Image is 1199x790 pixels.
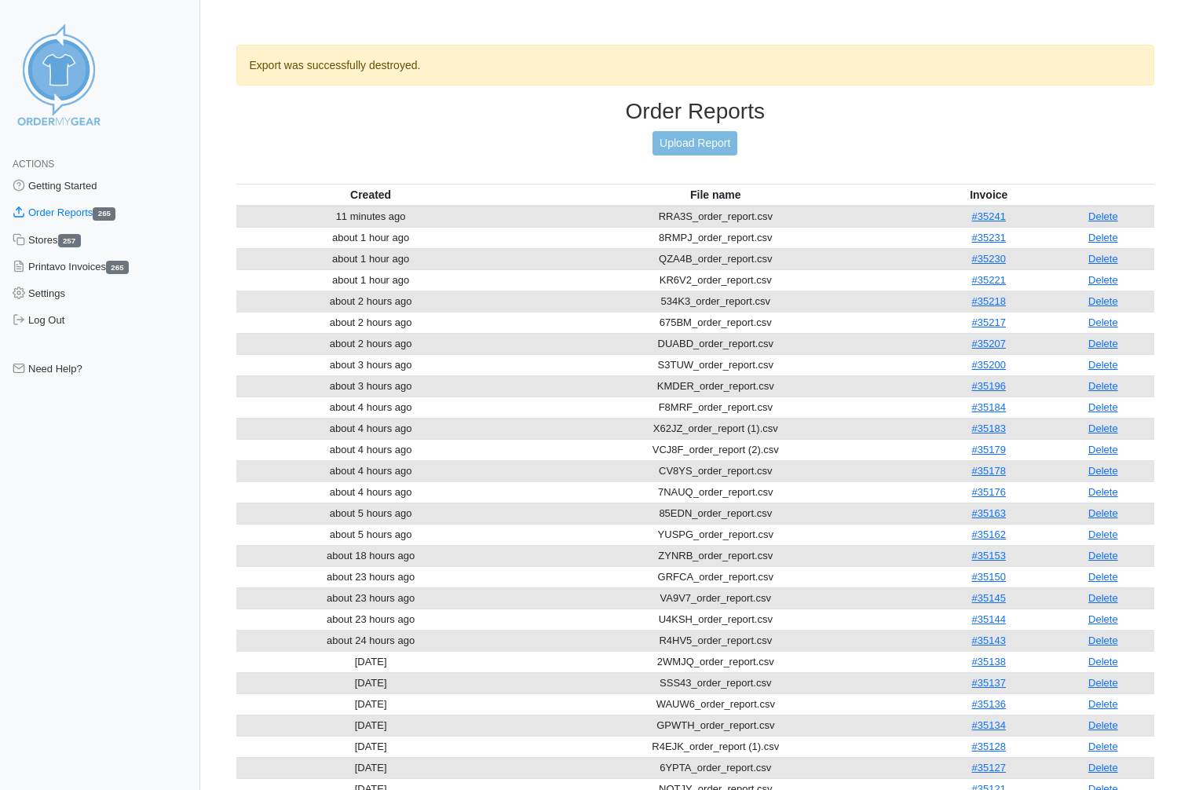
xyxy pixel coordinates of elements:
[1088,635,1118,646] a: Delete
[1088,677,1118,689] a: Delete
[1088,571,1118,583] a: Delete
[506,715,926,736] td: GPWTH_order_report.csv
[1088,380,1118,392] a: Delete
[972,359,1006,371] a: #35200
[236,227,506,248] td: about 1 hour ago
[506,354,926,375] td: S3TUW_order_report.csv
[972,274,1006,286] a: #35221
[1088,444,1118,455] a: Delete
[972,571,1006,583] a: #35150
[1088,656,1118,667] a: Delete
[58,234,81,247] span: 257
[1088,232,1118,243] a: Delete
[1088,592,1118,604] a: Delete
[236,312,506,333] td: about 2 hours ago
[972,762,1006,774] a: #35127
[236,503,506,524] td: about 5 hours ago
[1088,359,1118,371] a: Delete
[972,295,1006,307] a: #35218
[1088,465,1118,477] a: Delete
[972,656,1006,667] a: #35138
[653,131,737,155] a: Upload Report
[13,159,54,170] span: Actions
[236,672,506,693] td: [DATE]
[236,291,506,312] td: about 2 hours ago
[506,630,926,651] td: R4HV5_order_report.csv
[236,545,506,566] td: about 18 hours ago
[506,418,926,439] td: X62JZ_order_report (1).csv
[506,651,926,672] td: 2WMJQ_order_report.csv
[236,693,506,715] td: [DATE]
[236,757,506,778] td: [DATE]
[506,460,926,481] td: CV8YS_order_report.csv
[506,397,926,418] td: F8MRF_order_report.csv
[236,566,506,587] td: about 23 hours ago
[506,566,926,587] td: GRFCA_order_report.csv
[1088,741,1118,752] a: Delete
[236,524,506,545] td: about 5 hours ago
[1088,274,1118,286] a: Delete
[1088,486,1118,498] a: Delete
[506,227,926,248] td: 8RMPJ_order_report.csv
[1088,422,1118,434] a: Delete
[106,261,129,274] span: 265
[506,333,926,354] td: DUABD_order_report.csv
[1088,316,1118,328] a: Delete
[506,269,926,291] td: KR6V2_order_report.csv
[236,333,506,354] td: about 2 hours ago
[972,528,1006,540] a: #35162
[972,210,1006,222] a: #35241
[506,609,926,630] td: U4KSH_order_report.csv
[972,444,1006,455] a: #35179
[926,184,1052,206] th: Invoice
[236,460,506,481] td: about 4 hours ago
[506,481,926,503] td: 7NAUQ_order_report.csv
[1088,550,1118,561] a: Delete
[1088,507,1118,519] a: Delete
[236,439,506,460] td: about 4 hours ago
[972,422,1006,434] a: #35183
[506,545,926,566] td: ZYNRB_order_report.csv
[972,613,1006,625] a: #35144
[972,401,1006,413] a: #35184
[972,719,1006,731] a: #35134
[236,184,506,206] th: Created
[972,592,1006,604] a: #35145
[236,375,506,397] td: about 3 hours ago
[972,316,1006,328] a: #35217
[972,486,1006,498] a: #35176
[506,524,926,545] td: YUSPG_order_report.csv
[236,418,506,439] td: about 4 hours ago
[972,698,1006,710] a: #35136
[1088,295,1118,307] a: Delete
[1088,719,1118,731] a: Delete
[1088,698,1118,710] a: Delete
[972,550,1006,561] a: #35153
[236,248,506,269] td: about 1 hour ago
[506,503,926,524] td: 85EDN_order_report.csv
[506,736,926,757] td: R4EJK_order_report (1).csv
[506,248,926,269] td: QZA4B_order_report.csv
[236,206,506,228] td: 11 minutes ago
[972,232,1006,243] a: #35231
[506,184,926,206] th: File name
[236,609,506,630] td: about 23 hours ago
[236,587,506,609] td: about 23 hours ago
[972,465,1006,477] a: #35178
[1088,210,1118,222] a: Delete
[972,741,1006,752] a: #35128
[1088,401,1118,413] a: Delete
[972,380,1006,392] a: #35196
[972,253,1006,265] a: #35230
[506,672,926,693] td: SSS43_order_report.csv
[236,630,506,651] td: about 24 hours ago
[236,354,506,375] td: about 3 hours ago
[506,587,926,609] td: VA9V7_order_report.csv
[972,677,1006,689] a: #35137
[236,736,506,757] td: [DATE]
[236,45,1155,86] div: Export was successfully destroyed.
[1088,528,1118,540] a: Delete
[972,507,1006,519] a: #35163
[93,207,115,221] span: 265
[236,651,506,672] td: [DATE]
